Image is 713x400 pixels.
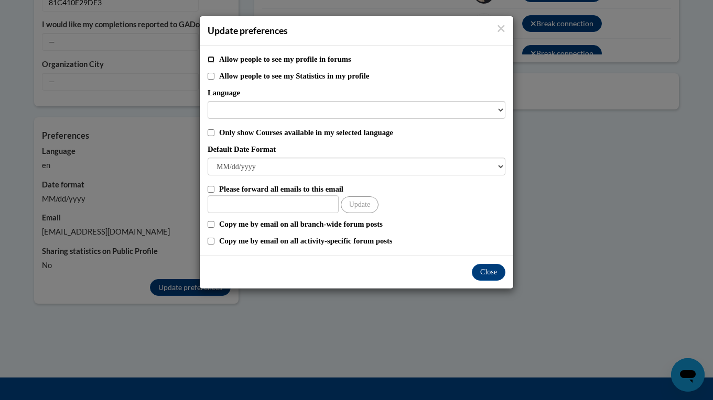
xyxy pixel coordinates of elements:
label: Copy me by email on all activity-specific forum posts [219,235,505,247]
label: Only show Courses available in my selected language [219,127,505,138]
label: Default Date Format [208,143,505,155]
label: Please forward all emails to this email [219,183,505,195]
label: Copy me by email on all branch-wide forum posts [219,218,505,230]
input: Other Email [208,195,339,213]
